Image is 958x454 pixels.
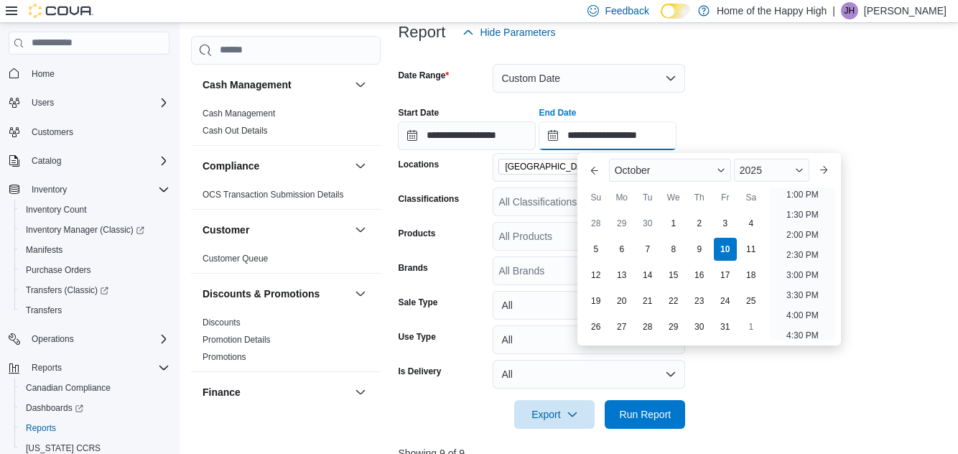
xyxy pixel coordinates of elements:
span: Inventory [26,181,169,198]
span: Cash Management [203,108,275,119]
li: 1:00 PM [781,186,824,203]
a: Dashboards [20,399,89,417]
div: day-20 [610,289,633,312]
div: day-11 [740,238,763,261]
span: Inventory [32,184,67,195]
div: day-26 [585,315,608,338]
div: day-5 [585,238,608,261]
div: Fr [714,186,737,209]
div: Sa [740,186,763,209]
a: Canadian Compliance [20,379,116,397]
button: Discounts & Promotions [352,285,369,302]
div: Compliance [191,186,381,209]
button: Export [514,400,595,429]
p: [PERSON_NAME] [864,2,947,19]
button: Inventory Count [14,200,175,220]
span: Export [523,400,586,429]
a: Manifests [20,241,68,259]
div: Jimmy Holland [841,2,858,19]
button: Customer [352,221,369,238]
div: day-1 [662,212,685,235]
div: day-2 [688,212,711,235]
div: day-3 [714,212,737,235]
a: Home [26,65,60,83]
span: Transfers [20,302,169,319]
span: Manifests [26,244,62,256]
span: [US_STATE] CCRS [26,443,101,454]
span: Home [32,68,55,80]
button: Catalog [3,151,175,171]
div: day-10 [714,238,737,261]
button: Users [3,93,175,113]
button: Inventory [26,181,73,198]
a: Transfers [20,302,68,319]
img: Cova [29,4,93,18]
a: Customers [26,124,79,141]
span: Transfers (Classic) [26,284,108,296]
span: Reports [26,422,56,434]
span: Customers [32,126,73,138]
h3: Report [398,24,445,41]
a: Purchase Orders [20,261,97,279]
span: Inventory Count [26,204,87,216]
span: Purchase Orders [26,264,91,276]
div: day-25 [740,289,763,312]
h3: Compliance [203,159,259,173]
li: 2:30 PM [781,246,824,264]
div: day-23 [688,289,711,312]
h3: Customer [203,223,249,237]
div: Th [688,186,711,209]
button: Reports [26,359,68,376]
div: day-16 [688,264,711,287]
button: Cash Management [352,76,369,93]
button: Inventory [3,180,175,200]
span: JH [845,2,855,19]
button: Home [3,63,175,84]
div: Button. Open the month selector. October is currently selected. [609,159,731,182]
label: Brands [398,262,427,274]
button: Run Report [605,400,685,429]
a: Cash Out Details [203,126,268,136]
span: Purchase Orders [20,261,169,279]
div: Mo [610,186,633,209]
span: Promotions [203,351,246,363]
h3: Finance [203,385,241,399]
span: Manifests [20,241,169,259]
label: Locations [398,159,439,170]
div: day-7 [636,238,659,261]
button: Compliance [203,159,349,173]
button: All [493,360,685,389]
div: day-8 [662,238,685,261]
span: Promotion Details [203,334,271,346]
div: October, 2025 [583,210,764,340]
button: Catalog [26,152,67,170]
span: Cash Out Details [203,125,268,136]
span: Operations [32,333,74,345]
input: Dark Mode [661,4,691,19]
li: 4:00 PM [781,307,824,324]
label: End Date [539,107,576,119]
button: All [493,325,685,354]
label: Is Delivery [398,366,441,377]
a: Inventory Manager (Classic) [14,220,175,240]
label: Use Type [398,331,435,343]
span: Catalog [26,152,169,170]
div: day-28 [636,315,659,338]
button: Operations [26,330,80,348]
a: Transfers (Classic) [20,282,114,299]
div: day-30 [636,212,659,235]
div: day-30 [688,315,711,338]
div: Su [585,186,608,209]
a: Transfers (Classic) [14,280,175,300]
div: day-13 [610,264,633,287]
div: Cash Management [191,105,381,145]
span: Reports [26,359,169,376]
span: [GEOGRAPHIC_DATA] - The Shed District - Fire & Flower [505,159,617,174]
button: Manifests [14,240,175,260]
span: Users [26,94,169,111]
button: Finance [352,384,369,401]
span: Canadian Compliance [26,382,111,394]
a: Reports [20,420,62,437]
a: Discounts [203,318,241,328]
